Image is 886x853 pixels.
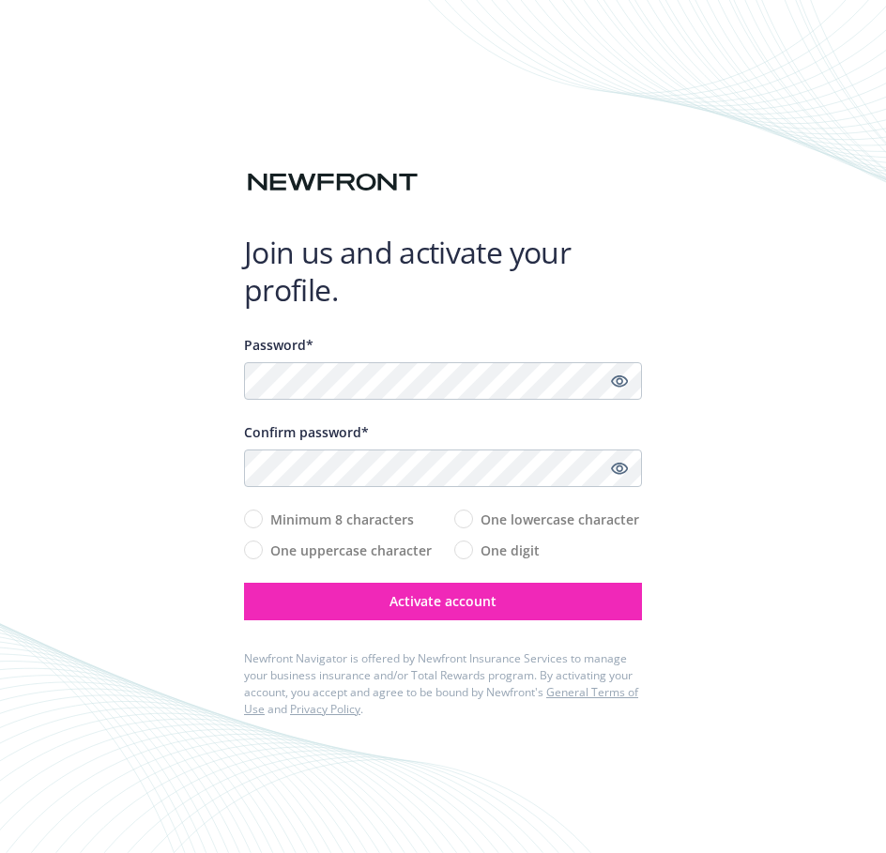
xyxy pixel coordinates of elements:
a: Show password [608,370,631,392]
span: One digit [481,541,540,560]
h1: Join us and activate your profile. [244,234,642,309]
a: Privacy Policy [290,701,360,717]
span: Confirm password* [244,423,369,441]
a: General Terms of Use [244,684,638,717]
input: Confirm your unique password... [244,449,642,487]
span: Activate account [390,592,496,610]
span: One uppercase character [270,541,432,560]
button: Activate account [244,583,642,620]
span: Minimum 8 characters [270,510,414,529]
span: Password* [244,336,313,354]
img: Newfront logo [244,166,421,199]
a: Show password [608,457,631,480]
span: One lowercase character [481,510,639,529]
div: Newfront Navigator is offered by Newfront Insurance Services to manage your business insurance an... [244,650,642,718]
input: Enter a unique password... [244,362,642,400]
